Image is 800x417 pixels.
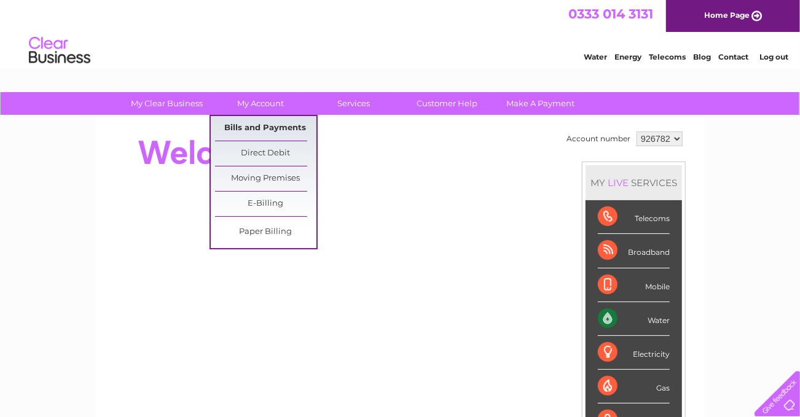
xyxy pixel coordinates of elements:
[605,177,631,189] div: LIVE
[598,302,670,336] div: Water
[111,7,691,60] div: Clear Business is a trading name of Verastar Limited (registered in [GEOGRAPHIC_DATA] No. 3667643...
[649,52,686,61] a: Telecoms
[215,116,316,141] a: Bills and Payments
[215,141,316,166] a: Direct Debit
[568,6,653,21] a: 0333 014 3131
[563,128,633,149] td: Account number
[598,234,670,268] div: Broadband
[693,52,711,61] a: Blog
[586,165,682,200] div: MY SERVICES
[598,370,670,403] div: Gas
[215,166,316,191] a: Moving Premises
[614,52,641,61] a: Energy
[718,52,748,61] a: Contact
[598,200,670,234] div: Telecoms
[397,92,498,115] a: Customer Help
[28,32,91,69] img: logo.png
[490,92,592,115] a: Make A Payment
[304,92,405,115] a: Services
[598,268,670,302] div: Mobile
[759,52,788,61] a: Log out
[210,92,312,115] a: My Account
[215,192,316,216] a: E-Billing
[584,52,607,61] a: Water
[215,220,316,244] a: Paper Billing
[598,336,670,370] div: Electricity
[117,92,218,115] a: My Clear Business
